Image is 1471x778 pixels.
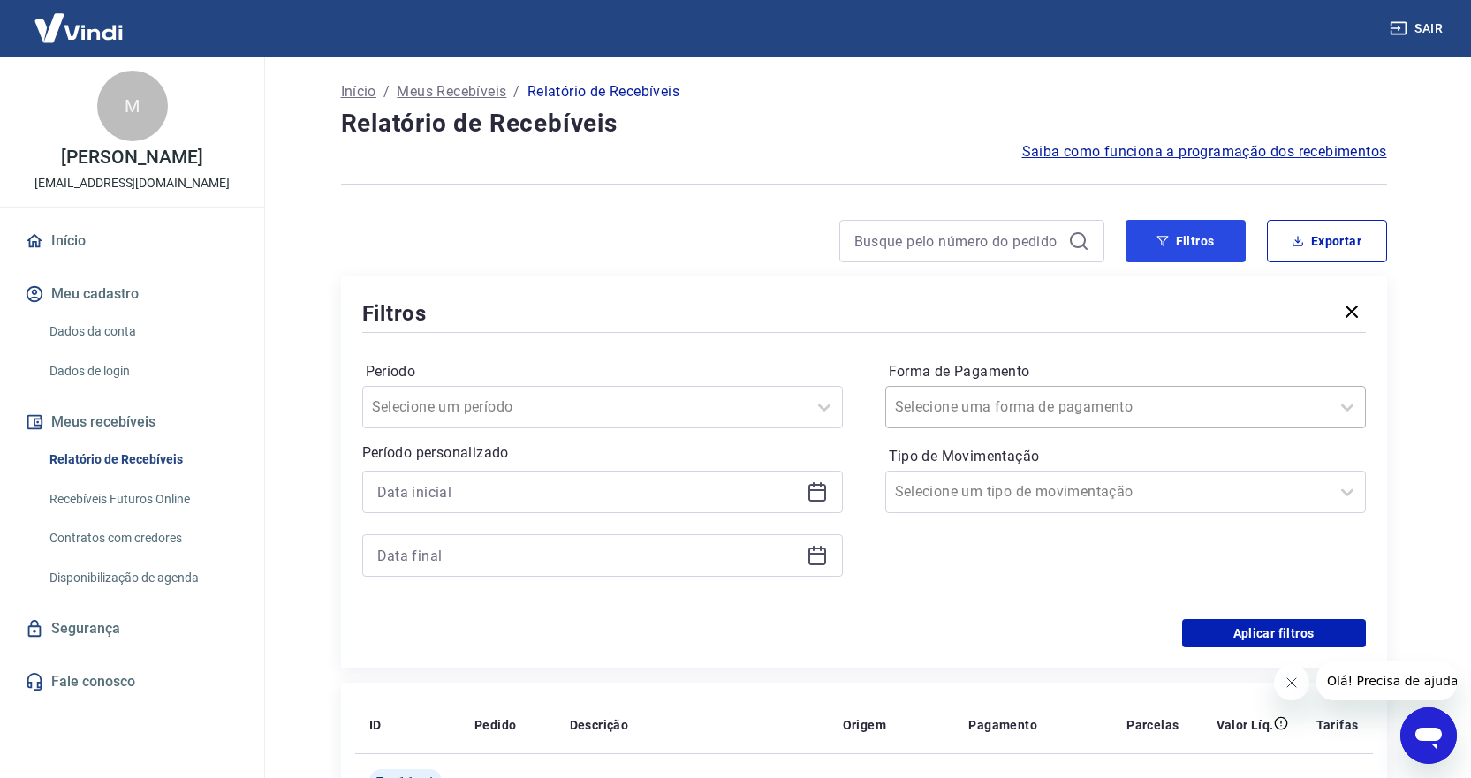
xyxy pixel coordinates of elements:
p: Pagamento [968,716,1037,734]
h4: Relatório de Recebíveis [341,106,1387,141]
input: Data final [377,542,800,569]
h5: Filtros [362,299,428,328]
p: Origem [843,716,886,734]
p: Pedido [474,716,516,734]
iframe: Botão para abrir a janela de mensagens [1400,707,1457,764]
p: / [513,81,519,102]
p: [PERSON_NAME] [61,148,202,167]
a: Disponibilização de agenda [42,560,243,596]
label: Período [366,361,839,382]
a: Recebíveis Futuros Online [42,481,243,517]
p: Valor Líq. [1217,716,1274,734]
a: Relatório de Recebíveis [42,442,243,478]
p: Parcelas [1126,716,1179,734]
p: Relatório de Recebíveis [527,81,679,102]
p: ID [369,716,382,734]
a: Início [341,81,376,102]
button: Aplicar filtros [1182,619,1366,647]
button: Meus recebíveis [21,403,243,442]
a: Dados da conta [42,313,243,350]
p: [EMAIL_ADDRESS][DOMAIN_NAME] [34,174,230,193]
p: Período personalizado [362,442,843,464]
iframe: Fechar mensagem [1274,665,1309,700]
a: Dados de login [42,353,243,389]
label: Tipo de Movimentação [889,446,1362,467]
p: Tarifas [1316,716,1359,734]
img: Vindi [21,1,136,55]
a: Segurança [21,609,243,648]
a: Início [21,222,243,261]
div: M [97,71,168,141]
label: Forma de Pagamento [889,361,1362,382]
button: Exportar [1267,220,1387,262]
span: Olá! Precisa de ajuda? [11,12,148,26]
a: Fale conosco [21,662,243,701]
button: Filtros [1126,220,1246,262]
a: Contratos com credores [42,520,243,556]
a: Saiba como funciona a programação dos recebimentos [1022,141,1387,162]
p: / [383,81,390,102]
button: Sair [1386,12,1450,45]
iframe: Mensagem da empresa [1316,661,1457,700]
p: Descrição [570,716,629,734]
a: Meus Recebíveis [397,81,506,102]
input: Busque pelo número do pedido [854,228,1061,254]
button: Meu cadastro [21,275,243,313]
input: Data inicial [377,479,800,505]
